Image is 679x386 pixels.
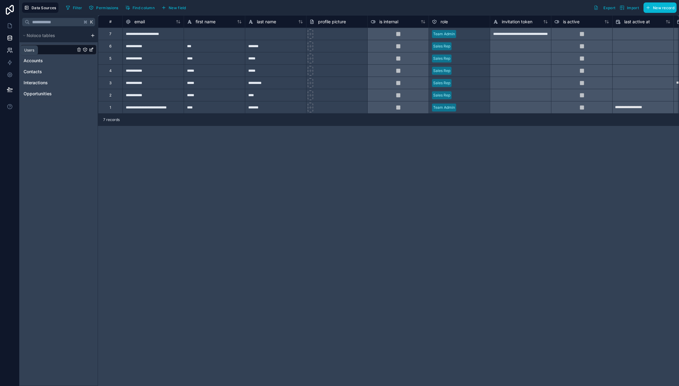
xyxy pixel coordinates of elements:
span: invitation token [502,19,532,25]
div: Sales Rep [433,56,450,61]
span: last active at [624,19,650,25]
div: Sales Rep [433,93,450,98]
div: 1 [110,105,111,110]
div: 6 [109,44,111,49]
a: New record [641,2,677,13]
span: 7 records [103,117,120,122]
div: Sales Rep [433,44,450,49]
span: email [134,19,145,25]
div: 7 [109,32,111,36]
span: Find column [133,6,155,10]
span: New record [653,6,674,10]
div: Users [24,48,34,53]
div: # [103,19,118,24]
a: Permissions [87,3,123,12]
span: New field [169,6,186,10]
span: Data Sources [32,6,56,10]
div: 4 [109,68,112,73]
div: 3 [109,81,111,85]
button: New record [643,2,677,13]
span: K [89,20,94,24]
div: 2 [109,93,111,98]
button: New field [159,3,188,12]
span: Export [603,6,615,10]
button: Import [617,2,641,13]
div: Sales Rep [433,80,450,86]
button: Find column [123,3,157,12]
span: first name [196,19,216,25]
div: Team Admin [433,105,455,110]
span: is internal [379,19,398,25]
div: Team Admin [433,31,455,37]
button: Permissions [87,3,120,12]
span: is active [563,19,580,25]
button: Filter [63,3,84,12]
button: Export [591,2,617,13]
span: profile picture [318,19,346,25]
span: role [441,19,448,25]
span: Import [627,6,639,10]
span: Permissions [96,6,118,10]
div: 5 [109,56,111,61]
span: last name [257,19,276,25]
span: Filter [73,6,82,10]
div: Sales Rep [433,68,450,74]
button: Data Sources [22,2,58,13]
